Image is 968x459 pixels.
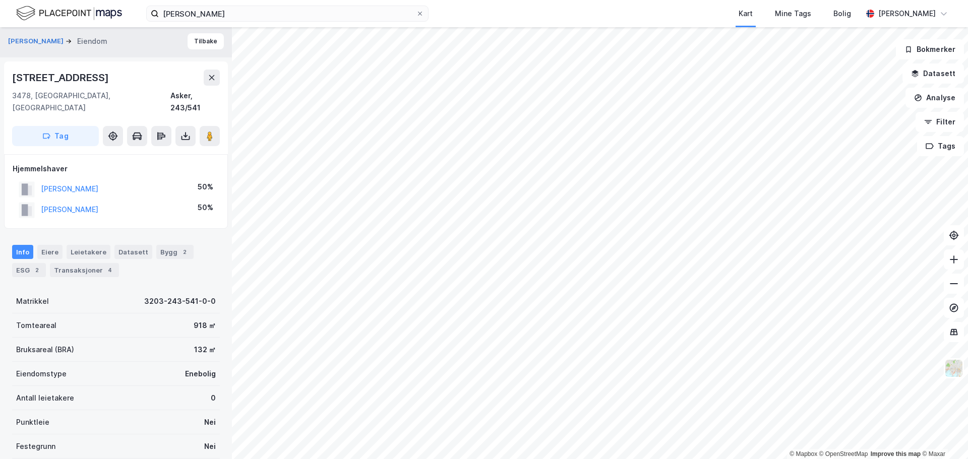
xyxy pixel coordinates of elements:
button: Tilbake [188,33,224,49]
a: Improve this map [871,450,921,457]
button: Tags [917,136,964,156]
div: Leietakere [67,245,110,259]
div: Festegrunn [16,440,55,452]
div: 3203-243-541-0-0 [144,295,216,307]
div: Asker, 243/541 [170,90,220,114]
div: [STREET_ADDRESS] [12,70,111,86]
iframe: Chat Widget [918,411,968,459]
div: Eiendomstype [16,368,67,380]
button: [PERSON_NAME] [8,36,66,46]
button: Analyse [905,88,964,108]
div: 50% [198,202,213,214]
button: Filter [916,112,964,132]
div: Nei [204,440,216,452]
div: Transaksjoner [50,263,119,277]
div: Antall leietakere [16,392,74,404]
button: Datasett [902,63,964,84]
div: Punktleie [16,416,49,428]
div: Bruksareal (BRA) [16,344,74,356]
div: Enebolig [185,368,216,380]
div: 918 ㎡ [194,319,216,332]
div: Tomteareal [16,319,56,332]
div: Hjemmelshaver [13,163,219,175]
div: Bygg [156,245,194,259]
div: 132 ㎡ [194,344,216,356]
div: 3478, [GEOGRAPHIC_DATA], [GEOGRAPHIC_DATA] [12,90,170,114]
button: Tag [12,126,99,146]
img: Z [944,359,963,378]
div: Nei [204,416,216,428]
div: Bolig [833,8,851,20]
div: [PERSON_NAME] [878,8,936,20]
a: Mapbox [790,450,817,457]
div: Info [12,245,33,259]
div: Matrikkel [16,295,49,307]
div: Kart [739,8,753,20]
button: Bokmerker [896,39,964,59]
div: Eiere [37,245,63,259]
div: 2 [32,265,42,275]
div: Mine Tags [775,8,811,20]
div: 0 [211,392,216,404]
div: 2 [179,247,190,257]
a: OpenStreetMap [819,450,868,457]
div: 50% [198,181,213,193]
input: Søk på adresse, matrikkel, gårdeiere, leietakere eller personer [159,6,416,21]
div: 4 [105,265,115,275]
div: ESG [12,263,46,277]
div: Eiendom [77,35,107,47]
img: logo.f888ab2527a4732fd821a326f86c7f29.svg [16,5,122,22]
div: Datasett [114,245,152,259]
